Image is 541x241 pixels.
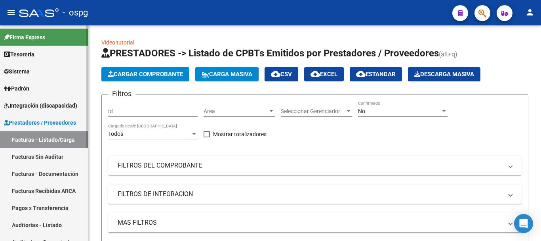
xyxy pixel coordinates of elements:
[311,69,320,79] mat-icon: cloud_download
[202,71,252,78] span: Carga Masiva
[118,161,503,170] mat-panel-title: FILTROS DEL COMPROBANTE
[439,50,457,58] span: (alt+q)
[408,67,480,81] button: Descarga Masiva
[265,67,298,81] button: CSV
[118,190,503,199] mat-panel-title: FILTROS DE INTEGRACION
[101,48,439,59] span: PRESTADORES -> Listado de CPBTs Emitidos por Prestadores / Proveedores
[108,213,522,232] mat-expansion-panel-header: MAS FILTROS
[408,67,480,81] app-download-masive: Descarga masiva de comprobantes (adjuntos)
[304,67,344,81] button: EXCEL
[4,67,30,76] span: Sistema
[108,71,183,78] span: Cargar Comprobante
[195,67,259,81] button: Carga Masiva
[525,8,535,17] mat-icon: person
[63,4,88,21] span: - ospg
[4,118,76,127] span: Prestadores / Proveedores
[414,71,474,78] span: Descarga Masiva
[358,108,365,114] span: No
[350,67,402,81] button: Estandar
[101,39,134,46] a: Video tutorial
[204,108,268,115] span: Area
[271,71,292,78] span: CSV
[271,69,280,79] mat-icon: cloud_download
[108,88,135,99] h3: Filtros
[356,71,396,78] span: Estandar
[108,131,123,137] span: Todos
[108,185,522,204] mat-expansion-panel-header: FILTROS DE INTEGRACION
[108,156,522,175] mat-expansion-panel-header: FILTROS DEL COMPROBANTE
[4,33,45,42] span: Firma Express
[4,50,34,59] span: Tesorería
[356,69,366,79] mat-icon: cloud_download
[311,71,337,78] span: EXCEL
[213,129,267,139] span: Mostrar totalizadores
[514,214,533,233] div: Open Intercom Messenger
[6,8,16,17] mat-icon: menu
[4,101,77,110] span: Integración (discapacidad)
[281,108,345,115] span: Seleccionar Gerenciador
[101,67,189,81] button: Cargar Comprobante
[118,218,503,227] mat-panel-title: MAS FILTROS
[4,84,29,93] span: Padrón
